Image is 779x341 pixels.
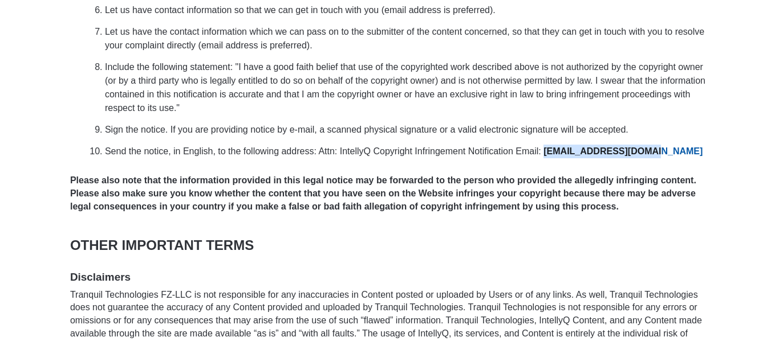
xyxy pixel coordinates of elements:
li: Include the following statement: "I have a good faith belief that use of the copyrighted work des... [105,60,709,115]
li: Send the notice, in English, to the following address: Attn: IntellyQ Copyright Infringement Noti... [105,145,709,158]
li: Let us have contact information so that we can get in touch with you (email address is preferred). [105,3,709,17]
a: [EMAIL_ADDRESS][DOMAIN_NAME] [543,146,703,156]
h2: OTHER IMPORTANT TERMS [70,237,709,254]
h4: Disclaimers [70,270,709,284]
li: Sign the notice. If you are providing notice by e-mail, a scanned physical signature or a valid e... [105,123,709,137]
span: Please also note that the information provided in this legal notice may be forwarded to the perso... [70,175,696,211]
li: Let us have the contact information which we can pass on to the submitter of the content concerne... [105,25,709,52]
